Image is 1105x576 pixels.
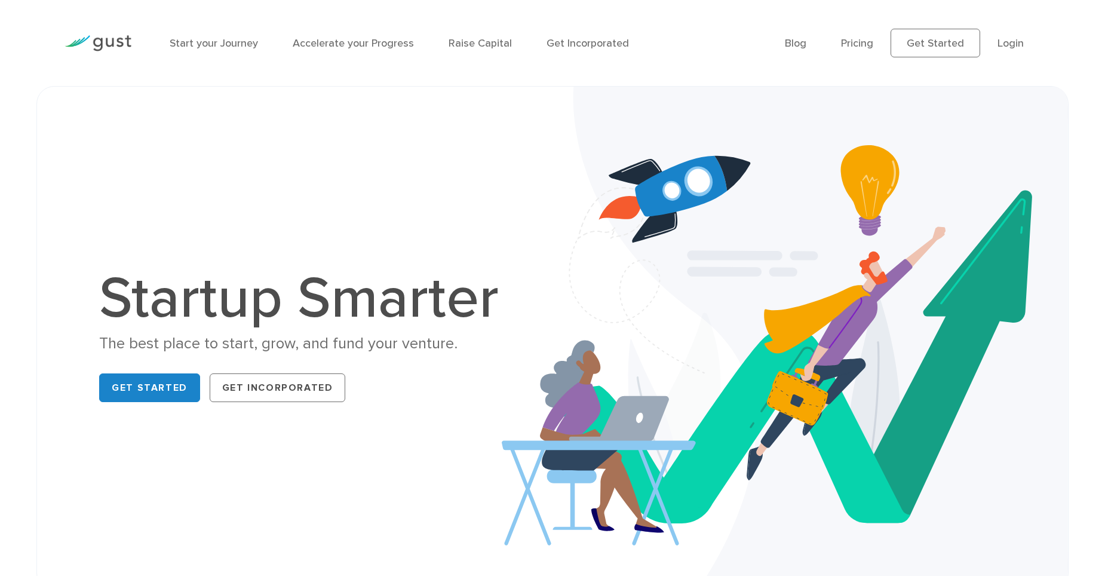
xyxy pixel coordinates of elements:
a: Get Incorporated [547,37,629,50]
a: Start your Journey [170,37,258,50]
a: Get Incorporated [210,373,346,402]
a: Get Started [891,29,980,57]
a: Pricing [841,37,873,50]
img: Gust Logo [65,35,131,51]
a: Get Started [99,373,200,402]
a: Login [997,37,1024,50]
a: Raise Capital [449,37,512,50]
div: The best place to start, grow, and fund your venture. [99,333,511,354]
a: Blog [785,37,806,50]
a: Accelerate your Progress [293,37,414,50]
h1: Startup Smarter [99,270,511,327]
